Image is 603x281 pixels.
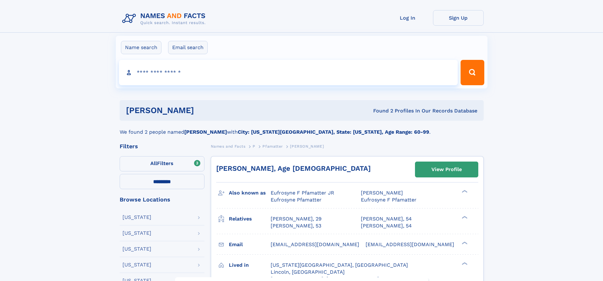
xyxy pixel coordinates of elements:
[271,197,322,203] span: Eufrosyne Pfamatter
[361,190,403,196] span: [PERSON_NAME]
[253,144,255,149] span: P
[120,121,484,136] div: We found 2 people named with .
[271,190,334,196] span: Eufrosyne F Pfamatter JR
[253,142,255,150] a: P
[460,261,468,265] div: ❯
[415,162,478,177] a: View Profile
[216,164,371,172] a: [PERSON_NAME], Age [DEMOGRAPHIC_DATA]
[271,241,359,247] span: [EMAIL_ADDRESS][DOMAIN_NAME]
[120,156,204,171] label: Filters
[168,41,208,54] label: Email search
[460,215,468,219] div: ❯
[229,188,271,198] h3: Also known as
[122,246,151,252] div: [US_STATE]
[460,241,468,245] div: ❯
[290,144,324,149] span: [PERSON_NAME]
[361,197,417,203] span: Eufrosyne F Pfamatter
[150,160,157,166] span: All
[262,142,283,150] a: Pfamatter
[461,60,484,85] button: Search Button
[433,10,484,26] a: Sign Up
[229,214,271,224] h3: Relatives
[122,262,151,267] div: [US_STATE]
[271,215,322,222] a: [PERSON_NAME], 29
[122,231,151,236] div: [US_STATE]
[262,144,283,149] span: Pfamatter
[271,262,408,268] span: [US_STATE][GEOGRAPHIC_DATA], [GEOGRAPHIC_DATA]
[119,60,458,85] input: search input
[271,222,321,229] a: [PERSON_NAME], 53
[211,142,246,150] a: Names and Facts
[382,10,433,26] a: Log In
[238,129,429,135] b: City: [US_STATE][GEOGRAPHIC_DATA], State: [US_STATE], Age Range: 60-99
[184,129,227,135] b: [PERSON_NAME]
[120,10,211,27] img: Logo Names and Facts
[120,144,204,149] div: Filters
[431,162,462,177] div: View Profile
[229,260,271,271] h3: Lived in
[122,215,151,220] div: [US_STATE]
[126,106,284,114] h1: [PERSON_NAME]
[361,215,412,222] a: [PERSON_NAME], 54
[366,241,454,247] span: [EMAIL_ADDRESS][DOMAIN_NAME]
[460,189,468,194] div: ❯
[120,197,204,202] div: Browse Locations
[121,41,161,54] label: Name search
[229,239,271,250] h3: Email
[284,107,477,114] div: Found 2 Profiles In Our Records Database
[361,222,412,229] a: [PERSON_NAME], 54
[271,269,345,275] span: Lincoln, [GEOGRAPHIC_DATA]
